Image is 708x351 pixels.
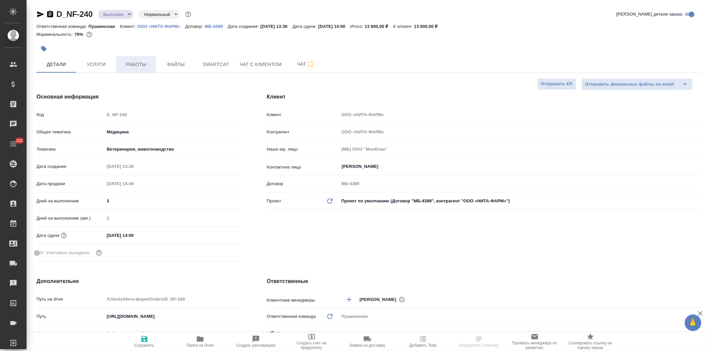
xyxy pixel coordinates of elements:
div: Ветеринария, животноводство [105,144,240,155]
button: Скопировать ссылку [46,10,54,18]
p: Договор [267,180,339,187]
span: Создать рекламацию [236,343,275,348]
span: Детали [40,60,72,69]
p: К оплате: [393,24,414,29]
button: Создать рекламацию [228,332,284,351]
p: Дата продажи [37,180,105,187]
button: Open [697,299,698,300]
button: Определить тематику [451,332,507,351]
button: Доп статусы указывают на важность/срочность заказа [184,10,193,19]
input: ✎ Введи что-нибудь [105,312,240,321]
p: Наше юр. лицо [267,146,339,153]
span: [PERSON_NAME] [360,296,401,303]
span: Призвать менеджера по развитию [511,341,559,350]
h4: Основная информация [37,93,240,101]
span: Определить тематику [459,343,499,348]
span: Чат с клиентом [240,60,282,69]
a: МБ-4389 [205,23,228,29]
span: Услуги [80,60,112,69]
span: 122 [12,137,27,144]
span: Добавить Todo [409,343,436,348]
button: Добавить Todo [395,332,451,351]
input: Пустое поле [339,110,701,119]
p: [DATE] 14:00 [318,24,351,29]
div: [PERSON_NAME] [360,295,408,304]
h4: Клиент [267,93,701,101]
p: Дней на выполнение [37,198,105,204]
span: 🙏 [687,316,699,330]
span: Файлы [160,60,192,69]
span: Папка на Drive [187,343,214,348]
p: Клиент [267,111,339,118]
svg: Подписаться [306,60,314,68]
p: Путь на drive [37,296,105,303]
button: Если добавить услуги и заполнить их объемом, то дата рассчитается автоматически [59,231,68,240]
p: Ответственная команда [267,313,316,320]
p: Направление услуг [37,330,105,337]
div: Выполнен [98,10,133,19]
div: ✎ Введи что-нибудь [107,330,232,337]
button: Сохранить [117,332,172,351]
p: Клиентские менеджеры [267,297,339,304]
button: Создать счет на предоплату [284,332,340,351]
button: Отправить КП [537,78,576,90]
a: D_NF-240 [56,10,93,19]
button: Папка на Drive [172,332,228,351]
p: Контрагент [267,129,339,135]
p: Контактное лицо [267,164,339,171]
p: 79% [74,32,85,37]
p: Договор: [185,24,205,29]
p: Дата создания: [228,24,260,29]
button: Добавить тэг [37,41,51,56]
button: Заявка на доставку [340,332,395,351]
h4: Ответственные [267,277,701,285]
p: Код [37,111,105,118]
span: Заявка на доставку [349,343,385,348]
p: Дата сдачи [37,232,59,239]
p: Дата сдачи: [292,24,318,29]
span: Отправить финальные файлы на email [585,81,674,88]
p: Дней на выполнение (авт.) [37,215,105,222]
p: Маржинальность: [37,32,74,37]
span: Создать счет на предоплату [288,341,336,350]
input: Пустое поле [105,213,240,223]
button: Нормальный [142,12,172,17]
p: Тематика [37,146,105,153]
p: Итого: [350,24,364,29]
div: Медицина [105,126,240,138]
a: 122 [2,136,25,152]
span: Проектная группа [276,330,313,337]
span: Работы [120,60,152,69]
p: 13 800,00 ₽ [365,24,393,29]
span: Отправить КП [541,80,573,88]
input: Пустое поле [105,110,240,119]
button: Выбери, если сб и вс нужно считать рабочими днями для выполнения заказа. [95,248,103,257]
p: Ответственная команда: [37,24,89,29]
button: Open [697,166,698,167]
a: ООО «НИТА-ФАРМ» [137,23,186,29]
p: Клиент: [120,24,137,29]
span: Сохранить [134,343,154,348]
button: Отправить финальные файлы на email [582,78,678,90]
p: Проект [267,198,281,204]
p: Общая тематика [37,129,105,135]
input: Пустое поле [105,179,163,188]
div: Пушкинская [339,311,701,322]
h4: Дополнительно [37,277,240,285]
input: ✎ Введи что-нибудь [105,196,240,206]
button: 🙏 [685,315,701,331]
span: Smartcat [200,60,232,69]
div: ✎ Введи что-нибудь [105,328,240,339]
button: Скопировать ссылку для ЯМессенджера [37,10,44,18]
button: Добавить менеджера [341,292,357,308]
button: 2387.44 RUB; [85,30,94,39]
input: Пустое поле [339,179,701,188]
span: Скопировать ссылку на оценку заказа [567,341,614,350]
p: Пушкинская [89,24,120,29]
div: Проект по умолчанию (Договор "МБ-4389", контрагент "ООО «НИТА-ФАРМ»") [339,195,701,207]
p: Путь [37,313,105,320]
p: [DATE] 13:36 [261,24,293,29]
input: Пустое поле [339,127,701,137]
button: Выполнен [101,12,125,17]
p: ООО «НИТА-ФАРМ» [137,24,186,29]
